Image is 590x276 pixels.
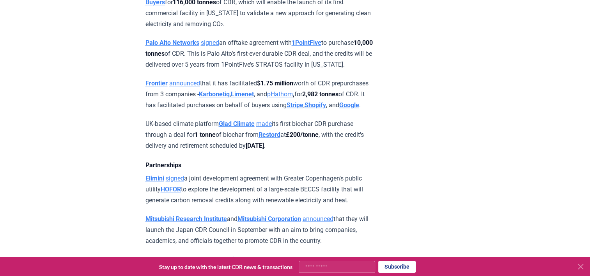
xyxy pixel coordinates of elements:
a: Karbonetiq [199,90,230,98]
a: 1PointFive [292,39,321,46]
a: Stripe [287,101,303,109]
a: Restord [259,131,280,138]
a: Isometric [211,256,237,263]
a: pHathom [267,90,293,98]
a: Limenet [231,90,254,98]
p: a joint development agreement with Greater Copenhagen's public utility to explore the development... [145,173,374,206]
strong: 1 tonne [195,131,216,138]
a: Mitsubishi Research Institute [145,215,227,223]
p: that it has facilitated worth of CDR prepurchases from 3 companies - , , and for of CDR. It has f... [145,78,374,111]
a: announced [169,80,200,87]
a: announced [303,215,333,223]
a: Google [339,101,359,109]
strong: 2,982 tonnes [302,90,338,98]
strong: $1.75 million [257,80,293,87]
strong: 10,000 tonnes [145,39,373,57]
a: Palo Alto Networks [145,39,199,46]
a: signed [201,39,219,46]
strong: £200/tonne [286,131,319,138]
a: Shopify [305,101,326,109]
a: Elimini [145,175,164,182]
a: Glad Climate [219,120,255,127]
a: Mitsubishi Corporation [237,215,301,223]
p: UK-based climate platform its first biochar CDR purchase through a deal for of biochar from at , ... [145,119,374,151]
p: and that they will launch the Japan CDR Council in September with an aim to bring companies, acad... [145,214,374,246]
a: made [256,120,272,127]
strong: [DATE] [246,142,264,149]
a: partnered [173,256,199,263]
strong: , [267,90,294,98]
a: Capture6 [145,256,171,263]
a: Frontier [145,80,168,87]
a: HOFOR [161,186,181,193]
p: an offtake agreement with to purchase of CDR. This is Palo Alto’s first-ever durable CDR deal, an... [145,37,374,70]
a: signed [166,175,184,182]
strong: Partnerships [145,161,181,169]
